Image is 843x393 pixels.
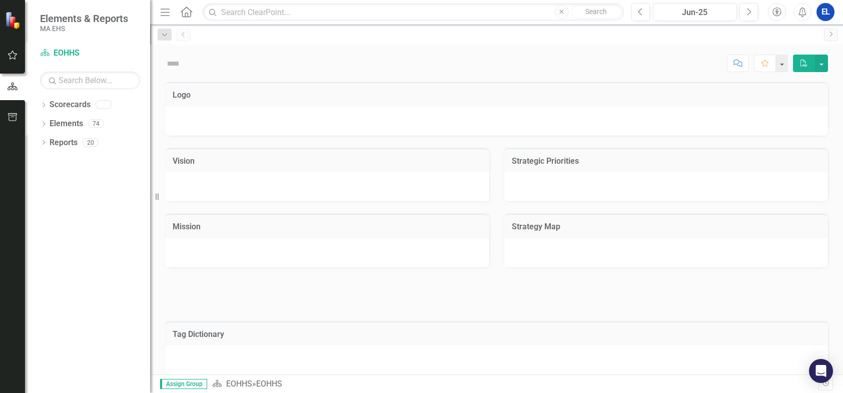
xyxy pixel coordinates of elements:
[173,222,482,231] h3: Mission
[512,157,821,166] h3: Strategic Priorities
[212,378,818,390] div: »
[5,12,23,29] img: ClearPoint Strategy
[256,379,282,388] div: EOHHS
[160,379,207,389] span: Assign Group
[653,3,737,21] button: Jun-25
[40,13,128,25] span: Elements & Reports
[40,48,140,59] a: EOHHS
[50,118,83,130] a: Elements
[226,379,252,388] a: EOHHS
[203,4,623,21] input: Search ClearPoint...
[512,222,821,231] h3: Strategy Map
[83,138,99,147] div: 20
[816,3,834,21] button: EL
[40,25,128,33] small: MA EHS
[50,137,78,149] a: Reports
[585,8,607,16] span: Search
[571,5,621,19] button: Search
[173,91,820,100] h3: Logo
[173,330,820,339] h3: Tag Dictionary
[809,359,833,383] div: Open Intercom Messenger
[165,56,181,72] img: Not Defined
[40,72,140,89] input: Search Below...
[656,7,734,19] div: Jun-25
[50,99,91,111] a: Scorecards
[88,120,104,128] div: 74
[173,157,482,166] h3: Vision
